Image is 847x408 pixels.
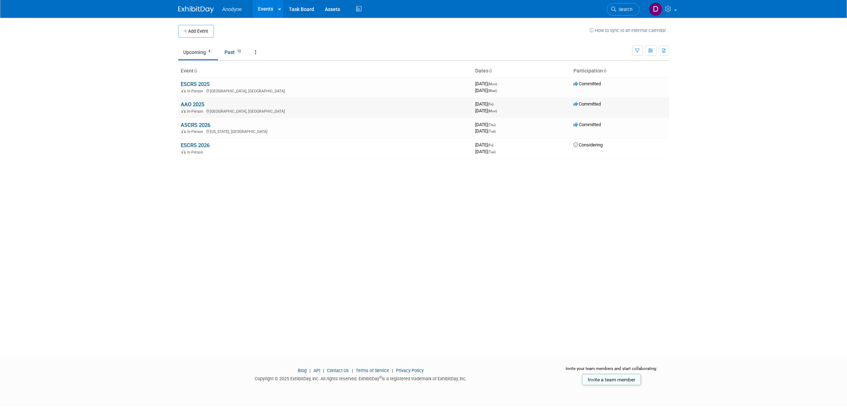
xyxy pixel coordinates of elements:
span: In-Person [187,89,206,93]
div: [GEOGRAPHIC_DATA], [GEOGRAPHIC_DATA] [181,88,470,93]
a: ASCRS 2026 [181,122,211,128]
span: (Thu) [488,123,496,127]
div: Invite your team members and start collaborating: [554,366,669,376]
span: - [495,142,496,147]
span: [DATE] [476,128,496,134]
a: Sort by Participation Type [603,68,607,74]
a: ESCRS 2026 [181,142,210,149]
div: [US_STATE], [GEOGRAPHIC_DATA] [181,128,470,134]
span: Anodyne [222,6,242,12]
div: [GEOGRAPHIC_DATA], [GEOGRAPHIC_DATA] [181,108,470,114]
span: 12 [235,49,243,54]
span: (Fri) [488,102,494,106]
span: Search [616,7,633,12]
span: Committed [574,81,601,86]
span: [DATE] [476,81,499,86]
a: How to sync to an external calendar... [590,28,669,33]
span: (Wed) [488,89,497,93]
span: - [498,81,499,86]
a: Privacy Policy [396,368,424,373]
a: Sort by Start Date [489,68,492,74]
span: (Tue) [488,129,496,133]
th: Event [178,65,473,77]
span: - [495,101,496,107]
a: ESCRS 2025 [181,81,210,87]
button: Add Event [178,25,214,38]
img: In-Person Event [181,150,186,154]
span: [DATE] [476,122,498,127]
span: - [497,122,498,127]
a: Invite a team member [582,374,641,385]
span: Committed [574,122,601,127]
a: Sort by Event Name [194,68,197,74]
a: AAO 2025 [181,101,205,108]
span: (Tue) [488,150,496,154]
span: [DATE] [476,108,497,113]
a: Blog [298,368,307,373]
a: Search [607,3,640,16]
span: (Fri) [488,143,494,147]
img: In-Person Event [181,129,186,133]
span: In-Person [187,129,206,134]
span: Considering [574,142,603,147]
span: In-Person [187,109,206,114]
span: [DATE] [476,149,496,154]
span: (Mon) [488,82,497,86]
span: Committed [574,101,601,107]
span: In-Person [187,150,206,155]
span: | [350,368,355,373]
span: [DATE] [476,142,496,147]
a: Contact Us [327,368,349,373]
a: API [313,368,320,373]
a: Upcoming4 [178,45,218,59]
img: In-Person Event [181,89,186,92]
a: Terms of Service [356,368,389,373]
span: | [308,368,312,373]
span: | [321,368,326,373]
span: (Mon) [488,109,497,113]
span: | [390,368,395,373]
span: 4 [207,49,213,54]
th: Participation [571,65,669,77]
sup: ® [379,375,382,379]
th: Dates [473,65,571,77]
img: ExhibitDay [178,6,214,13]
span: [DATE] [476,101,496,107]
a: Past12 [219,45,249,59]
div: Copyright © 2025 ExhibitDay, Inc. All rights reserved. ExhibitDay is a registered trademark of Ex... [178,374,544,382]
img: Dawn Jozwiak [649,2,662,16]
img: In-Person Event [181,109,186,113]
span: [DATE] [476,88,497,93]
